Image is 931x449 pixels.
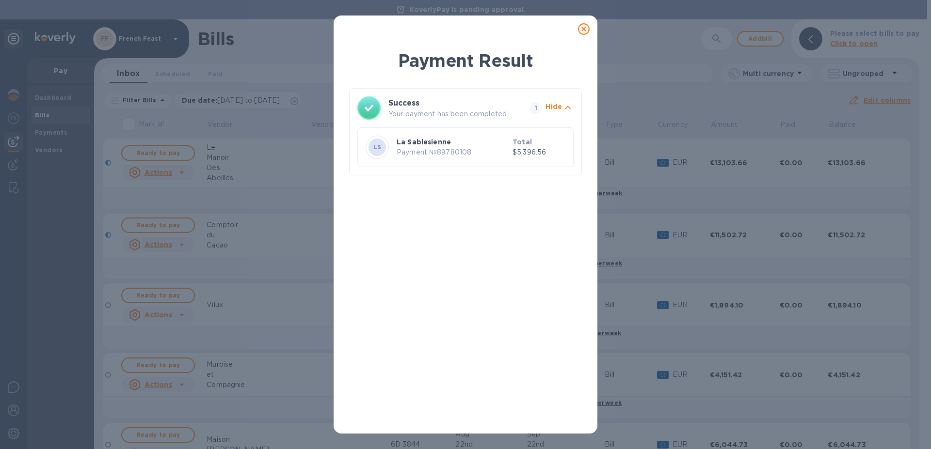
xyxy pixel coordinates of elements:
[546,102,574,115] button: Hide
[546,102,562,111] p: Hide
[513,147,565,157] p: $5,396.56
[397,147,509,157] p: Payment № 89780108
[530,102,542,114] span: 1
[349,48,582,73] h1: Payment Result
[397,137,509,147] p: La Sablesienne
[388,97,513,109] h3: Success
[513,138,532,146] b: Total
[373,143,382,151] b: LS
[388,109,526,119] p: Your payment has been completed.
